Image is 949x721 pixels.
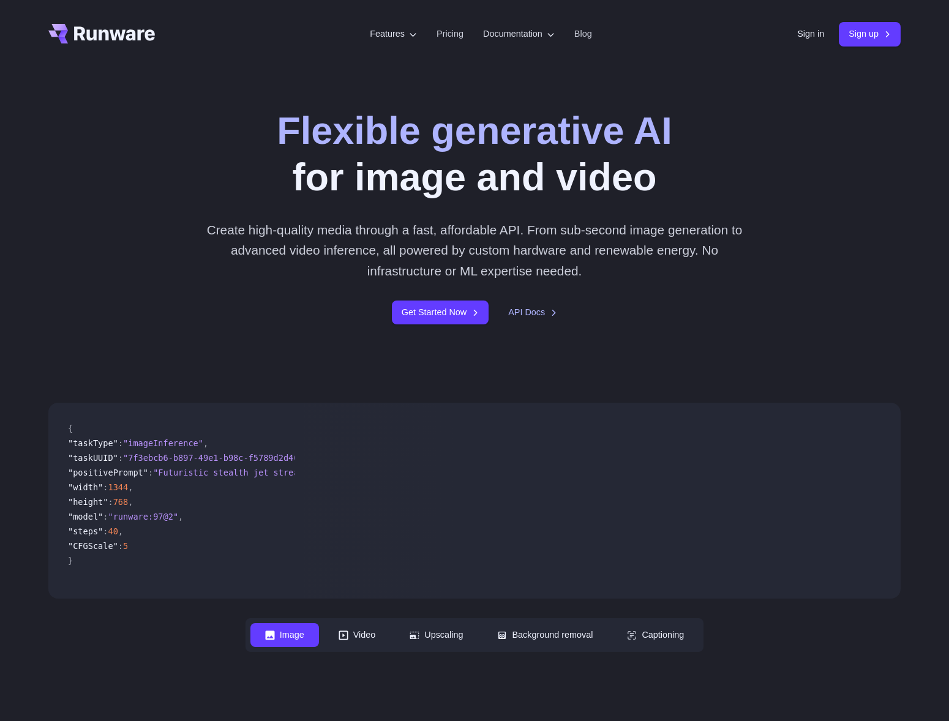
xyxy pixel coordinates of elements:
strong: Flexible generative AI [277,109,672,152]
span: { [68,424,73,433]
span: "runware:97@2" [108,512,178,521]
a: Sign up [839,22,901,46]
span: "height" [68,497,108,507]
span: "steps" [68,526,103,536]
button: Background removal [482,623,607,647]
span: , [128,497,133,507]
span: , [203,438,208,448]
span: : [103,526,108,536]
span: : [103,482,108,492]
span: , [178,512,183,521]
span: "taskType" [68,438,118,448]
a: Go to / [48,24,155,43]
button: Upscaling [395,623,478,647]
button: Captioning [612,623,699,647]
span: , [118,526,123,536]
a: API Docs [508,305,557,319]
span: : [103,512,108,521]
span: } [68,556,73,566]
a: Sign in [797,27,824,41]
span: : [118,541,123,551]
label: Features [370,27,417,41]
span: 1344 [108,482,128,492]
a: Get Started Now [392,301,489,324]
span: : [118,453,123,463]
p: Create high-quality media through a fast, affordable API. From sub-second image generation to adv... [202,220,748,281]
a: Blog [574,27,592,41]
button: Video [324,623,391,647]
span: : [118,438,123,448]
span: "positivePrompt" [68,468,148,477]
span: "CFGScale" [68,541,118,551]
h1: for image and video [277,108,672,200]
span: 768 [113,497,129,507]
span: "model" [68,512,103,521]
span: , [128,482,133,492]
span: "taskUUID" [68,453,118,463]
span: "Futuristic stealth jet streaking through a neon-lit cityscape with glowing purple exhaust" [153,468,609,477]
button: Image [250,623,319,647]
span: : [108,497,113,507]
span: "7f3ebcb6-b897-49e1-b98c-f5789d2d40d7" [123,453,313,463]
span: "width" [68,482,103,492]
span: "imageInference" [123,438,203,448]
span: 40 [108,526,118,536]
a: Pricing [437,27,463,41]
span: : [148,468,153,477]
label: Documentation [483,27,555,41]
span: 5 [123,541,128,551]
